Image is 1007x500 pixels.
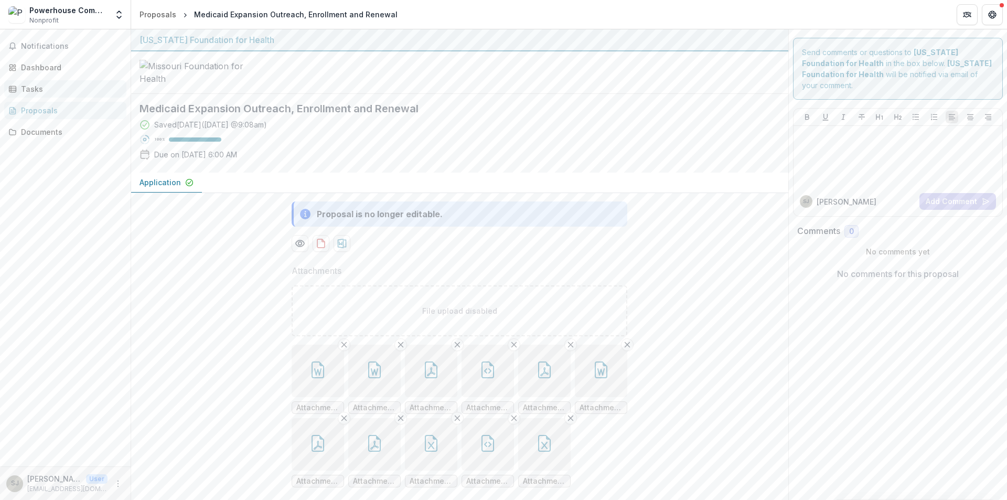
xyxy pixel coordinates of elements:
span: Attachments/R488455/MFH-Financial-Report-Grants-Awarded-2024-Present.xlsx [523,477,566,486]
div: Remove FileAttachments/6599/Application Acknowledgement 24.pdf [405,345,457,414]
button: download-proposal [313,235,329,252]
div: Saved [DATE] ( [DATE] @ 9:08am ) [154,119,267,130]
p: Attachments [292,264,341,277]
button: Remove File [338,412,350,424]
span: Attachments/6599/Application.html [466,477,509,486]
a: Tasks [4,80,126,98]
button: Bold [801,111,813,123]
div: Remove FileAttachments/6599/Expansion Outreach Work Plan 24.docx [348,345,401,414]
button: Remove File [621,338,634,351]
h2: Medicaid Expansion Outreach, Enrollment and Renewal [140,102,763,115]
div: [US_STATE] Foundation for Health [140,34,780,46]
div: Remove FileAttachments/6599/Application.html [462,418,514,487]
div: Proposal is no longer editable. [317,208,443,220]
span: Nonprofit [29,16,59,25]
button: More [112,477,124,490]
span: Attachments/6599/Conflict of Interest 24.pdf [353,477,396,486]
button: Heading 2 [892,111,904,123]
div: Documents [21,126,118,137]
button: Remove File [564,338,577,351]
button: download-proposal [334,235,350,252]
a: Dashboard [4,59,126,76]
div: Remove FileAttachments/6599/Expansion Outreach 24.docx [575,345,627,414]
img: Powerhouse Community Development Corporation [8,6,25,23]
p: Due on [DATE] 6:00 AM [154,149,237,160]
div: Remove FileAttachments/6599/Expansion Outreach Budget 24.docx [292,345,344,414]
a: Documents [4,123,126,141]
p: File upload disabled [422,305,497,316]
span: Notifications [21,42,122,51]
button: Strike [855,111,868,123]
span: Attachments/R488455/MFH-Financial-Report-Grants-Awarded-2024-Present_VER_1.xlsx [410,477,453,486]
span: Attachments/R488455/2c9d1354223a4b6f9456832a2a242ddd.html [466,403,509,412]
button: Remove File [508,338,520,351]
div: Send comments or questions to in the box below. will be notified via email of your comment. [793,38,1003,100]
span: Attachments/6599/Expansion Outreach Work Plan 24.docx [353,403,396,412]
button: Align Center [964,111,977,123]
div: Medicaid Expansion Outreach, Enrollment and Renewal [194,9,398,20]
button: Underline [819,111,832,123]
button: Remove File [451,338,464,351]
button: Align Right [982,111,994,123]
div: Stefan Jackson [803,199,809,204]
button: Partners [957,4,978,25]
nav: breadcrumb [135,7,402,22]
span: Attachments/6599/Expansion Outreach Budget 24.docx [296,403,339,412]
button: Italicize [837,111,850,123]
button: Heading 1 [873,111,886,123]
div: Remove FileAttachments/6599/20231204121532786.pdf [292,418,344,487]
button: Preview a32e514c-4928-4929-a93c-81091b0b5d4c-0.pdf [292,235,308,252]
p: Application [140,177,181,188]
div: Remove FileAttachments/R488455/2c9d1354223a4b6f9456832a2a242ddd.html [462,345,514,414]
button: Notifications [4,38,126,55]
button: Open entity switcher [112,4,126,25]
p: [PERSON_NAME] [817,196,876,207]
button: Align Left [946,111,958,123]
span: Attachments/6599/Application Acknowledgement 24.pdf [410,403,453,412]
span: Attachments/6599/20231204121532786.pdf [296,477,339,486]
h2: Comments [797,226,840,236]
p: 100 % [154,136,165,143]
button: Bullet List [909,111,922,123]
button: Remove File [451,412,464,424]
p: No comments for this proposal [837,268,959,280]
p: [EMAIL_ADDRESS][DOMAIN_NAME] [27,484,108,494]
button: Add Comment [919,193,996,210]
button: Ordered List [928,111,940,123]
a: Proposals [4,102,126,119]
a: Proposals [135,7,180,22]
span: Attachments/R488455/Hotel Receipt.pdf [523,403,566,412]
button: Get Help [982,4,1003,25]
span: 0 [849,227,854,236]
button: Remove File [338,338,350,351]
button: Remove File [394,338,407,351]
div: Tasks [21,83,118,94]
div: Remove FileAttachments/R488455/MFH-Financial-Report-Grants-Awarded-2024-Present_VER_1.xlsx [405,418,457,487]
div: Proposals [21,105,118,116]
div: Stefan Jackson [11,480,19,487]
img: Missouri Foundation for Health [140,60,244,85]
p: User [86,474,108,484]
button: Remove File [394,412,407,424]
button: Remove File [508,412,520,424]
div: Remove FileAttachments/R488455/MFH-Financial-Report-Grants-Awarded-2024-Present.xlsx [518,418,571,487]
div: Proposals [140,9,176,20]
div: Powerhouse Community Development Corporation [29,5,108,16]
div: Dashboard [21,62,118,73]
div: Remove FileAttachments/R488455/Hotel Receipt.pdf [518,345,571,414]
span: Attachments/6599/Expansion Outreach 24.docx [580,403,623,412]
p: No comments yet [797,246,999,257]
button: Remove File [564,412,577,424]
p: [PERSON_NAME] [27,473,82,484]
div: Remove FileAttachments/6599/Conflict of Interest 24.pdf [348,418,401,487]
